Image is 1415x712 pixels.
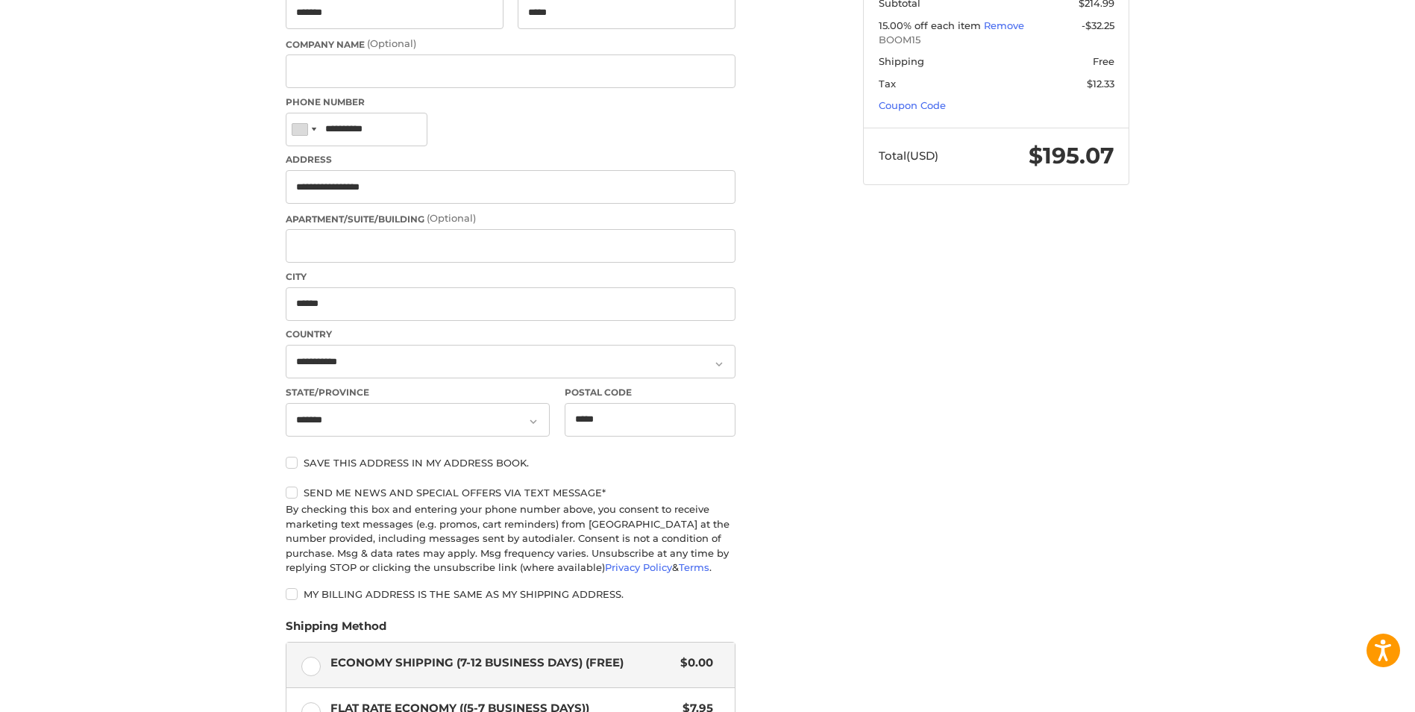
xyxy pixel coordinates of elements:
label: Address [286,153,735,166]
label: Send me news and special offers via text message* [286,487,735,499]
label: Phone Number [286,96,735,109]
span: Tax [879,78,896,90]
label: My billing address is the same as my shipping address. [286,588,735,600]
small: (Optional) [427,212,476,224]
span: Shipping [879,55,924,67]
label: Country [286,328,735,341]
label: State/Province [286,386,550,399]
label: Company Name [286,37,735,51]
a: Terms [679,561,709,573]
span: Free [1093,55,1114,67]
legend: Shipping Method [286,618,386,642]
small: (Optional) [367,37,416,49]
span: Economy Shipping (7-12 Business Days) (Free) [330,655,674,672]
span: 15.00% off each item [879,19,984,31]
a: Remove [984,19,1024,31]
label: Postal Code [565,386,736,399]
label: Save this address in my address book. [286,457,735,469]
label: Apartment/Suite/Building [286,211,735,226]
a: Coupon Code [879,99,946,111]
iframe: Google Customer Reviews [1292,672,1415,712]
span: Total (USD) [879,149,938,163]
span: $195.07 [1029,142,1114,169]
span: $0.00 [673,655,713,672]
div: By checking this box and entering your phone number above, you consent to receive marketing text ... [286,502,735,575]
span: BOOM15 [879,33,1114,48]
label: City [286,270,735,284]
span: -$32.25 [1082,19,1114,31]
a: Privacy Policy [605,561,672,573]
span: $12.33 [1087,78,1114,90]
